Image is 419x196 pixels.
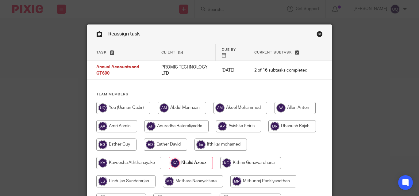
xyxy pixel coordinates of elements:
[222,48,236,51] span: Due by
[317,31,323,39] a: Close this dialog window
[96,92,323,97] h4: Team members
[161,64,209,77] p: PROMIC TECHNOLOGY LTD
[254,51,292,54] span: Current subtask
[108,31,140,36] span: Reassign task
[96,51,107,54] span: Task
[96,65,139,76] span: Annual Accounts and CT600
[221,67,242,73] p: [DATE]
[161,51,175,54] span: Client
[248,61,313,80] td: 2 of 16 subtasks completed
